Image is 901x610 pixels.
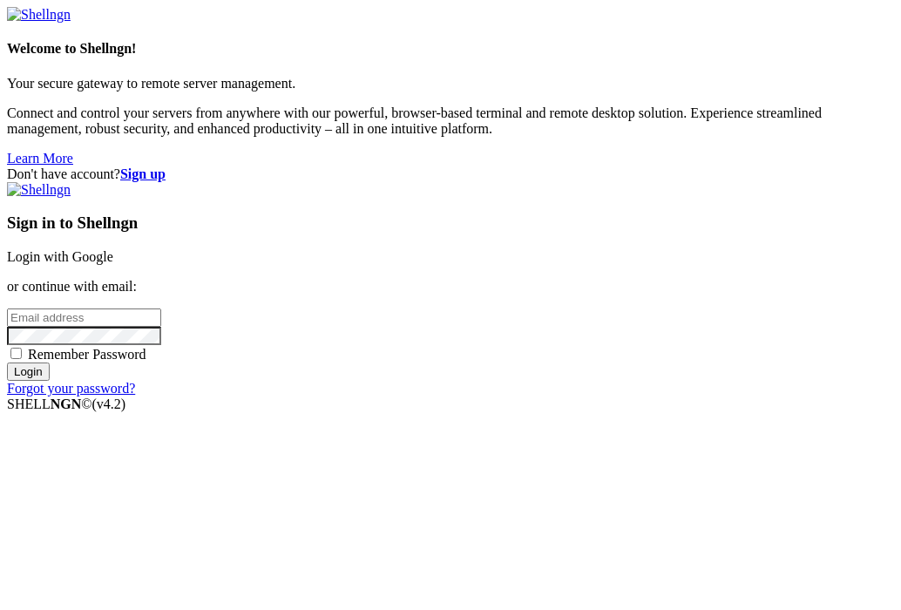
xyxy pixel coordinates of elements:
[7,76,894,91] p: Your secure gateway to remote server management.
[7,182,71,198] img: Shellngn
[7,249,113,264] a: Login with Google
[7,308,161,327] input: Email address
[7,363,50,381] input: Login
[7,7,71,23] img: Shellngn
[7,213,894,233] h3: Sign in to Shellngn
[7,151,73,166] a: Learn More
[7,396,125,411] span: SHELL ©
[7,41,894,57] h4: Welcome to Shellngn!
[10,348,22,359] input: Remember Password
[28,347,146,362] span: Remember Password
[120,166,166,181] a: Sign up
[7,166,894,182] div: Don't have account?
[7,105,894,137] p: Connect and control your servers from anywhere with our powerful, browser-based terminal and remo...
[92,396,126,411] span: 4.2.0
[51,396,82,411] b: NGN
[7,279,894,295] p: or continue with email:
[7,381,135,396] a: Forgot your password?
